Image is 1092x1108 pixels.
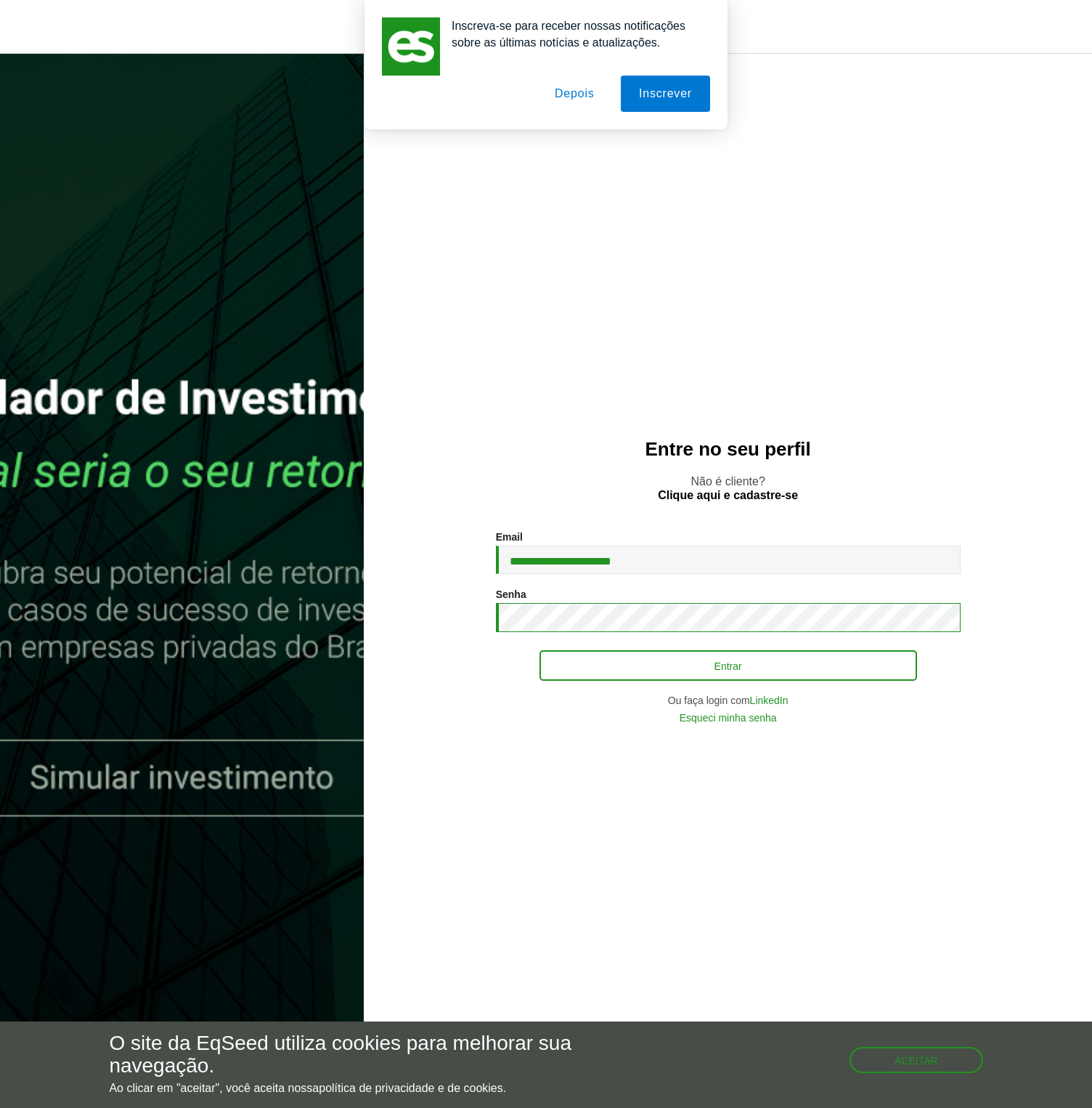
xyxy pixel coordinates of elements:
img: notification icon [382,17,440,76]
a: política de privacidade e de cookies [319,1083,503,1094]
a: Esqueci minha senha [680,713,777,723]
label: Email [496,532,523,542]
p: Não é cliente? [393,474,1063,502]
p: Ao clicar em "aceitar", você aceita nossa . [109,1081,633,1095]
a: Clique aqui e cadastre-se [658,490,798,501]
button: Entrar [539,650,917,681]
a: LinkedIn [750,695,789,705]
label: Senha [496,589,526,599]
button: Aceitar [849,1047,983,1073]
div: Inscreva-se para receber nossas notificações sobre as últimas notícias e atualizações. [440,17,710,51]
h2: Entre no seu perfil [393,439,1063,460]
button: Inscrever [621,76,710,112]
h5: O site da EqSeed utiliza cookies para melhorar sua navegação. [109,1032,633,1077]
div: Ou faça login com [496,695,961,705]
button: Depois [537,76,613,112]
